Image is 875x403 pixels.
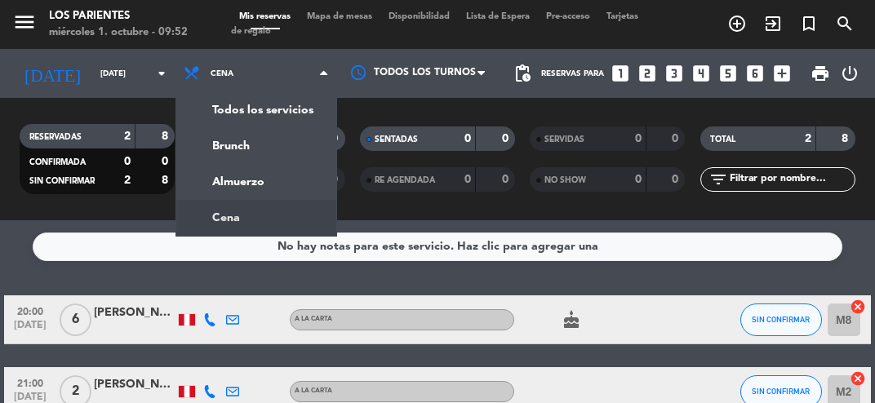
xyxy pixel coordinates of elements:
[635,133,642,144] strong: 0
[541,69,604,78] span: Reservas para
[94,303,175,322] div: [PERSON_NAME]
[10,301,51,320] span: 20:00
[211,69,233,78] span: Cena
[842,133,851,144] strong: 8
[231,12,299,21] span: Mis reservas
[728,170,855,188] input: Filtrar por nombre...
[562,310,581,330] i: cake
[176,200,336,236] a: Cena
[727,14,747,33] i: add_circle_outline
[29,133,82,141] span: RESERVADAS
[664,63,685,84] i: looks_3
[610,63,631,84] i: looks_one
[691,63,712,84] i: looks_4
[162,175,171,186] strong: 8
[380,12,458,21] span: Disponibilidad
[10,373,51,392] span: 21:00
[502,174,512,185] strong: 0
[637,63,658,84] i: looks_two
[740,303,822,336] button: SIN CONFIRMAR
[10,320,51,339] span: [DATE]
[299,12,380,21] span: Mapa de mesas
[176,164,336,200] a: Almuerzo
[513,64,532,83] span: pending_actions
[176,128,336,164] a: Brunch
[502,133,512,144] strong: 0
[12,10,37,34] i: menu
[805,133,811,144] strong: 2
[162,156,171,167] strong: 0
[464,133,471,144] strong: 0
[672,133,682,144] strong: 0
[752,387,810,396] span: SIN CONFIRMAR
[29,158,86,166] span: CONFIRMADA
[458,12,538,21] span: Lista de Espera
[375,135,418,144] span: SENTADAS
[124,156,131,167] strong: 0
[176,92,336,128] a: Todos los servicios
[763,14,783,33] i: exit_to_app
[124,131,131,142] strong: 2
[771,63,793,84] i: add_box
[60,303,91,336] span: 6
[835,14,855,33] i: search
[672,174,682,185] strong: 0
[12,10,37,40] button: menu
[464,174,471,185] strong: 0
[29,177,95,185] span: SIN CONFIRMAR
[717,63,739,84] i: looks_5
[49,8,188,24] div: Los Parientes
[635,174,642,185] strong: 0
[850,370,866,387] i: cancel
[799,14,819,33] i: turned_in_not
[538,12,598,21] span: Pre-acceso
[744,63,766,84] i: looks_6
[544,135,584,144] span: SERVIDAS
[708,170,728,189] i: filter_list
[811,64,830,83] span: print
[850,299,866,315] i: cancel
[49,24,188,41] div: miércoles 1. octubre - 09:52
[278,237,598,256] div: No hay notas para este servicio. Haz clic para agregar una
[837,49,863,98] div: LOG OUT
[710,135,735,144] span: TOTAL
[544,176,586,184] span: NO SHOW
[124,175,131,186] strong: 2
[152,64,171,83] i: arrow_drop_down
[295,316,332,322] span: A la carta
[752,315,810,324] span: SIN CONFIRMAR
[295,387,332,394] span: A la carta
[375,176,435,184] span: RE AGENDADA
[162,131,171,142] strong: 8
[840,64,859,83] i: power_settings_new
[12,56,92,90] i: [DATE]
[94,375,175,394] div: [PERSON_NAME]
